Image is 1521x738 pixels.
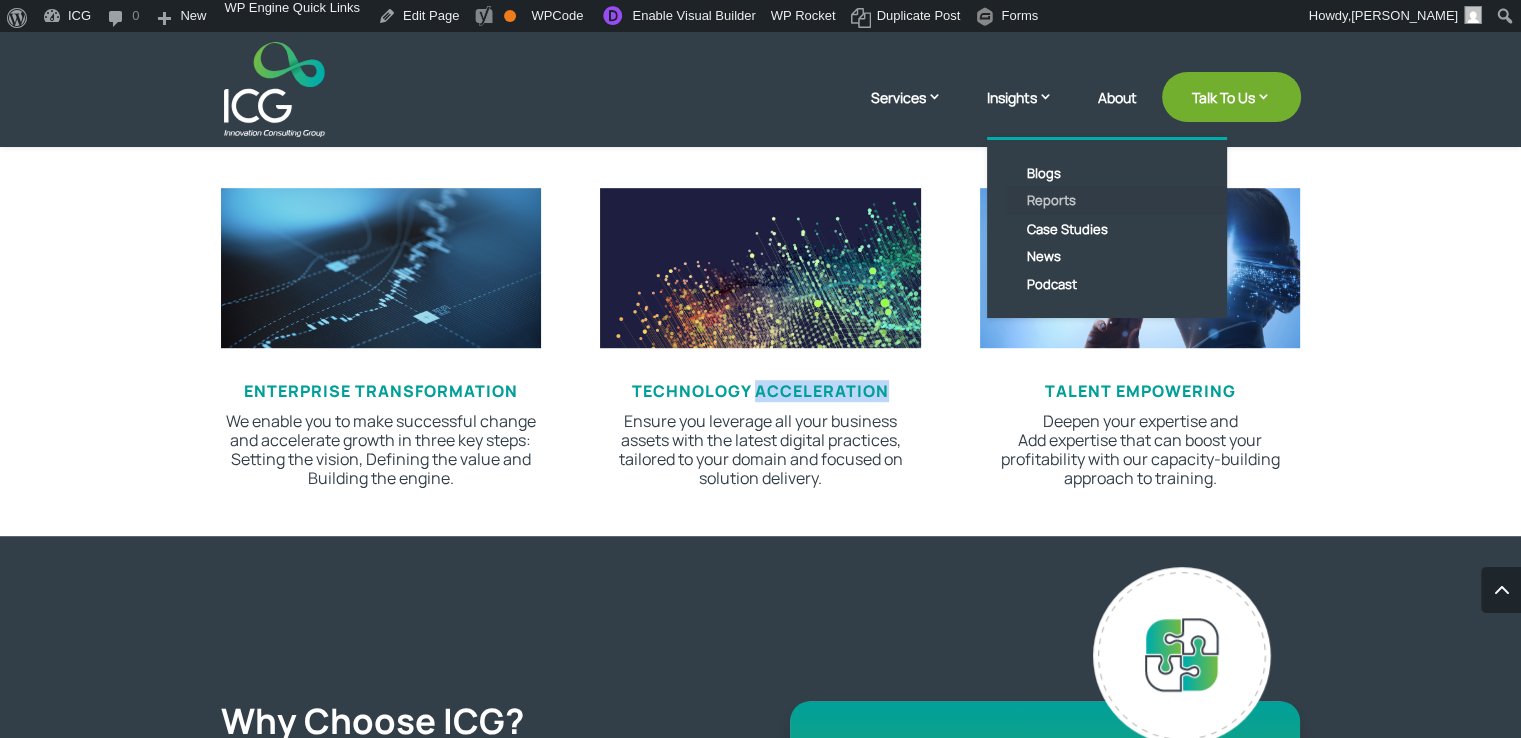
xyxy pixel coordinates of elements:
p: We enable you to make successful change and accelerate growth in three key steps: Setting the vis... [221,412,541,489]
a: Services [871,87,962,137]
span: New [180,8,206,40]
a: News [1007,243,1237,271]
a: Case Studies [1007,215,1237,243]
span: Duplicate Post [877,8,961,40]
a: About [1098,90,1137,137]
span: Forms [1001,8,1038,40]
img: Human sKILLING - ICG [980,188,1300,348]
a: Reports [1007,187,1237,215]
span: 0 [132,8,139,40]
a: Insights [987,87,1073,137]
iframe: Chat Widget [1188,522,1521,738]
span: Enterprise transformation [244,380,518,402]
p: Deepen your expertise and Add expertise that can boost your profitability with our capacity-build... [980,412,1300,489]
img: Technology Acceleration - ICG [600,188,920,348]
a: Talk To Us [1162,72,1301,122]
img: ICG [224,42,325,137]
p: Ensure you leverage all your business assets with the latest digital practices, tailored to your ... [600,412,920,489]
span: tALENT eMPOWERING [1045,380,1236,402]
a: Podcast [1007,270,1237,298]
span: Technology Acceleration [632,380,889,402]
span: [PERSON_NAME] [1351,8,1458,23]
div: OK [504,10,516,22]
a: Blogs [1007,160,1237,188]
img: Enterprise Transformation - ICG [221,188,541,348]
